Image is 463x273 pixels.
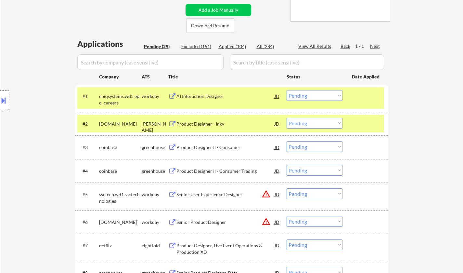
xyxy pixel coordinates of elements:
div: epiqsystems.wd5.epiq_careers [99,93,142,106]
div: workday [142,219,168,225]
div: Applied (104) [219,43,251,50]
div: [DOMAIN_NAME] [99,219,142,225]
div: View All Results [298,43,333,49]
button: Add a Job Manually [186,4,251,16]
div: JD [274,239,280,251]
div: #4 [83,168,94,174]
div: [PERSON_NAME] [142,121,168,133]
input: Search by company (case sensitive) [77,54,224,70]
div: JD [274,90,280,102]
div: Product Designer II - Consumer [176,144,275,151]
div: Date Applied [352,74,380,80]
input: Search by title (case sensitive) [230,54,384,70]
div: workday [142,93,168,100]
div: Product Designer II - Consumer Trading [176,168,275,174]
div: JD [274,216,280,228]
div: greenhouse [142,144,168,151]
div: JD [274,118,280,130]
div: JD [274,165,280,177]
div: Title [168,74,280,80]
button: warning_amber [262,189,271,198]
div: Next [370,43,380,49]
div: JD [274,141,280,153]
button: warning_amber [262,217,271,226]
div: ssctech.wd1.ssctechnologies [99,191,142,204]
div: Company [99,74,142,80]
div: [DOMAIN_NAME] [99,121,142,127]
div: All (284) [257,43,289,50]
div: Excluded (151) [181,43,214,50]
button: Download Resume [186,18,234,33]
div: JD [274,188,280,200]
div: 1 / 1 [355,43,370,49]
div: eightfold [142,242,168,249]
div: coinbase [99,144,142,151]
div: coinbase [99,168,142,174]
div: Product Designer - Inky [176,121,275,127]
div: greenhouse [142,168,168,174]
div: Senior User Experience Designer [176,191,275,198]
div: workday [142,191,168,198]
div: ATS [142,74,168,80]
div: Status [287,71,342,82]
div: AI Interaction Designer [176,93,275,100]
div: #5 [83,191,94,198]
div: Product Designer, Live Event Operations & Production XD [176,242,275,255]
div: netflix [99,242,142,249]
div: Pending (29) [144,43,176,50]
div: #6 [83,219,94,225]
div: Back [341,43,351,49]
div: Senior Product Designer [176,219,275,225]
div: #7 [83,242,94,249]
